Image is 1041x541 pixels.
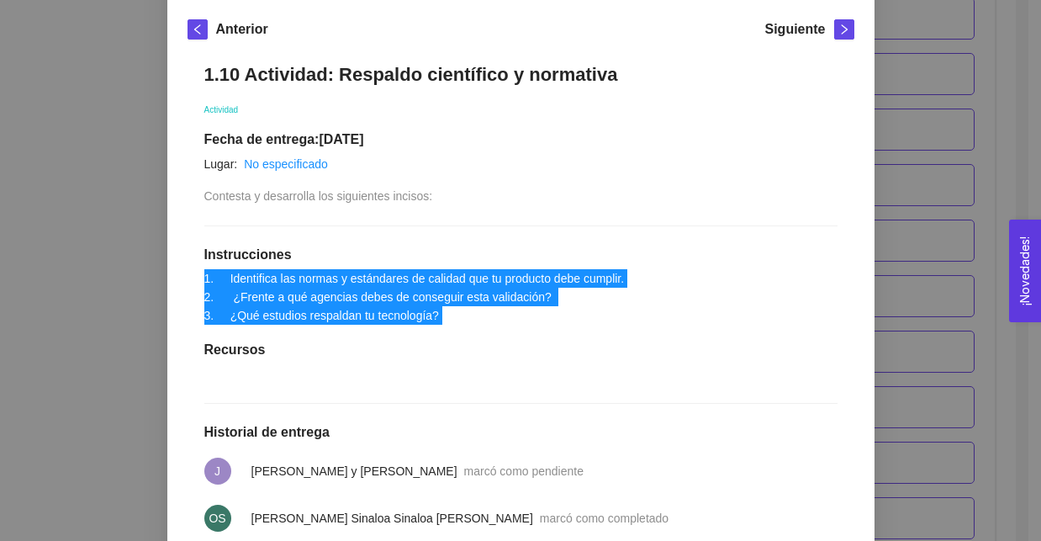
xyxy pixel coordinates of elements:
span: 1. Identifica las normas y estándares de calidad que tu producto debe cumplir. 2. ¿Frente a qué a... [204,272,625,322]
span: marcó como completado [540,512,668,525]
h1: Historial de entrega [204,424,838,441]
span: J [214,458,220,485]
a: No especificado [244,157,328,171]
span: right [835,24,853,35]
button: Open Feedback Widget [1009,220,1041,322]
h1: 1.10 Actividad: Respaldo científico y normativa [204,63,838,86]
button: left [188,19,208,40]
button: right [834,19,854,40]
h1: Fecha de entrega: [DATE] [204,131,838,148]
span: marcó como pendiente [464,464,584,478]
span: left [188,24,207,35]
span: OS [209,505,225,532]
span: Contesta y desarrolla los siguientes incisos: [204,189,433,203]
h1: Instrucciones [204,247,838,263]
h1: Recursos [204,342,838,358]
h5: Siguiente [764,19,825,40]
article: Lugar: [204,155,238,173]
span: [PERSON_NAME] Sinaloa Sinaloa [PERSON_NAME] [251,512,533,525]
span: [PERSON_NAME] y [PERSON_NAME] [251,464,457,478]
span: Actividad [204,105,239,114]
h5: Anterior [216,19,268,40]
